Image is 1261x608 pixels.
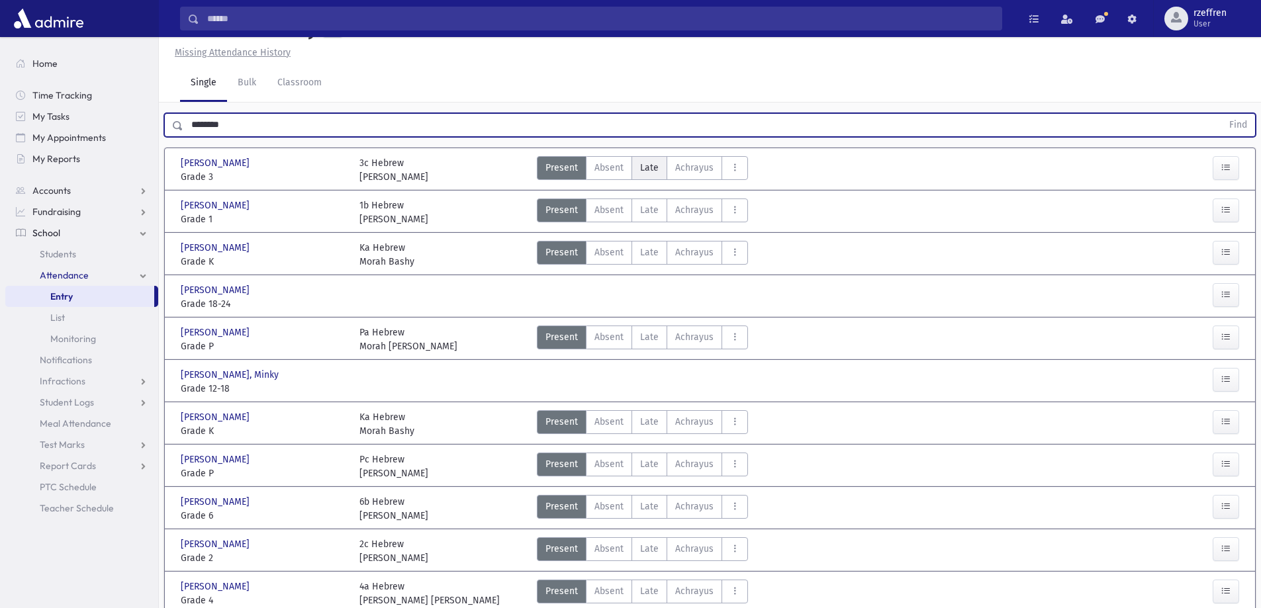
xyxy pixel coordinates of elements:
a: Accounts [5,180,158,201]
div: AttTypes [537,198,748,226]
span: [PERSON_NAME] [181,326,252,339]
div: AttTypes [537,410,748,438]
a: My Reports [5,148,158,169]
span: [PERSON_NAME] [181,283,252,297]
a: Notifications [5,349,158,370]
span: Infractions [40,375,85,387]
span: Test Marks [40,439,85,451]
span: Student Logs [40,396,94,408]
a: Attendance [5,265,158,286]
span: Late [640,330,659,344]
span: Late [640,161,659,175]
span: Present [545,584,578,598]
span: [PERSON_NAME] [181,537,252,551]
span: Teacher Schedule [40,502,114,514]
a: Student Logs [5,392,158,413]
a: Home [5,53,158,74]
a: Entry [5,286,154,307]
span: PTC Schedule [40,481,97,493]
span: Absent [594,330,624,344]
div: Pa Hebrew Morah [PERSON_NAME] [359,326,457,353]
span: Students [40,248,76,260]
span: My Appointments [32,132,106,144]
button: Find [1221,114,1255,136]
span: List [50,312,65,324]
div: 4a Hebrew [PERSON_NAME] [PERSON_NAME] [359,580,500,607]
a: Meal Attendance [5,413,158,434]
div: AttTypes [537,241,748,269]
span: Report Cards [40,460,96,472]
span: Absent [594,499,624,513]
span: Grade 6 [181,509,346,523]
a: PTC Schedule [5,476,158,498]
span: User [1193,19,1227,29]
a: Missing Attendance History [169,47,291,58]
a: Test Marks [5,434,158,455]
span: Home [32,58,58,69]
span: Grade 2 [181,551,346,565]
span: Absent [594,457,624,471]
a: Single [180,65,227,102]
span: Late [640,203,659,217]
span: Absent [594,542,624,556]
a: Report Cards [5,455,158,476]
span: Time Tracking [32,89,92,101]
u: Missing Attendance History [175,47,291,58]
span: Achrayus [675,542,714,556]
span: [PERSON_NAME] [181,495,252,509]
span: Absent [594,245,624,259]
span: Grade 12-18 [181,382,346,396]
span: My Reports [32,153,80,165]
span: [PERSON_NAME] [181,410,252,424]
img: AdmirePro [11,5,87,32]
a: School [5,222,158,243]
div: AttTypes [537,156,748,184]
a: Time Tracking [5,85,158,106]
span: Present [545,457,578,471]
span: Absent [594,203,624,217]
span: Present [545,245,578,259]
span: Present [545,499,578,513]
span: Meal Attendance [40,417,111,429]
span: Absent [594,161,624,175]
span: Achrayus [675,161,714,175]
span: [PERSON_NAME] [181,198,252,212]
span: Achrayus [675,330,714,344]
span: Attendance [40,269,89,281]
span: Present [545,203,578,217]
span: Present [545,330,578,344]
span: [PERSON_NAME] [181,453,252,466]
span: Achrayus [675,457,714,471]
span: Grade K [181,255,346,269]
a: Teacher Schedule [5,498,158,519]
span: Grade 1 [181,212,346,226]
div: 2c Hebrew [PERSON_NAME] [359,537,428,565]
span: Achrayus [675,245,714,259]
div: AttTypes [537,580,748,607]
span: [PERSON_NAME] [181,156,252,170]
span: Grade P [181,466,346,480]
a: Classroom [267,65,332,102]
div: Pc Hebrew [PERSON_NAME] [359,453,428,480]
a: List [5,307,158,328]
span: Late [640,542,659,556]
span: Accounts [32,185,71,196]
span: Fundraising [32,206,81,218]
span: School [32,227,60,239]
span: Late [640,457,659,471]
span: Present [545,161,578,175]
div: Ka Hebrew Morah Bashy [359,241,414,269]
a: Infractions [5,370,158,392]
span: Late [640,584,659,598]
span: Absent [594,584,624,598]
span: Grade P [181,339,346,353]
span: Achrayus [675,203,714,217]
a: My Tasks [5,106,158,127]
span: rzeffren [1193,8,1227,19]
span: My Tasks [32,110,70,122]
span: Absent [594,415,624,429]
span: [PERSON_NAME] [181,580,252,593]
input: Search [199,7,1002,30]
span: Grade 3 [181,170,346,184]
div: AttTypes [537,453,748,480]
